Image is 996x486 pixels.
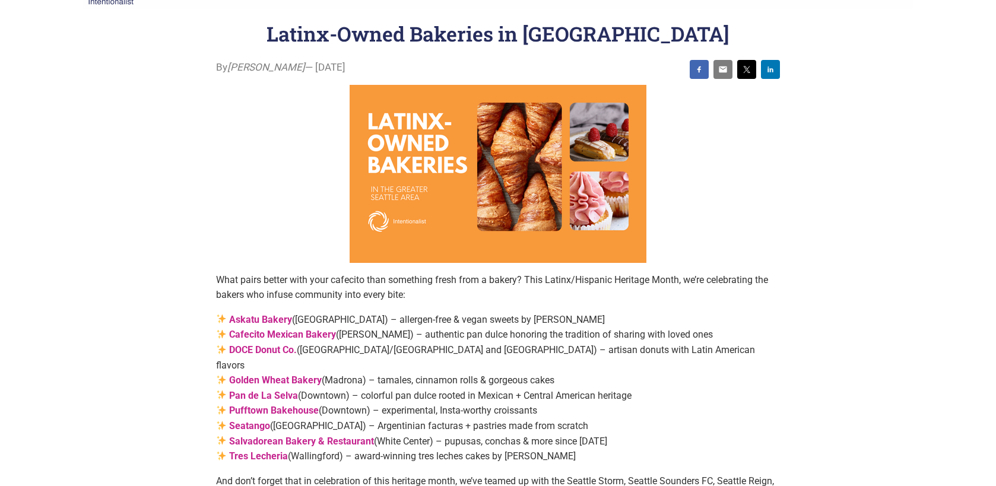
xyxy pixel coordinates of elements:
img: ✨ [217,390,226,399]
a: Pan de La Selva [229,390,298,401]
p: What pairs better with your cafecito than something fresh from a bakery? This Latinx/Hispanic Her... [216,272,780,303]
a: Golden Wheat Bakery [229,374,322,386]
a: Tres Lecheria [229,450,288,462]
a: Cafecito Mexican Bakery [229,329,336,340]
a: Askatu Bakery [229,314,292,325]
img: ✨ [217,345,226,354]
img: email sharing button [718,65,728,74]
img: linkedin sharing button [766,65,775,74]
a: Salvadorean Bakery & Restaurant [229,436,374,447]
img: ✨ [217,405,226,415]
img: ✨ [217,375,226,385]
p: ([GEOGRAPHIC_DATA]) – allergen-free & vegan sweets by [PERSON_NAME] ([PERSON_NAME]) – authentic p... [216,312,780,464]
img: twitter sharing button [742,65,751,74]
h1: Latinx-Owned Bakeries in [GEOGRAPHIC_DATA] [267,20,729,47]
img: ✨ [217,421,226,430]
img: ✨ [217,451,226,460]
span: By — [DATE] [216,60,345,75]
img: ✨ [217,436,226,445]
i: [PERSON_NAME] [227,61,305,73]
img: ✨ [217,329,226,339]
img: ✨ [217,314,226,323]
a: DOCE Donut Co. [229,344,297,355]
a: Pufftown Bakehouse [229,405,319,416]
a: Seatango [229,420,270,431]
img: facebook sharing button [694,65,704,74]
